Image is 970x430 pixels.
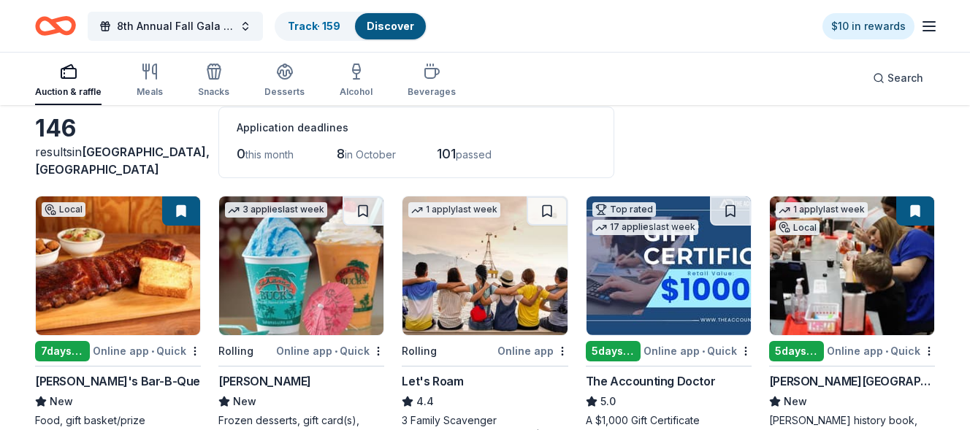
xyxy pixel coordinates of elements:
[769,341,824,361] div: 5 days left
[237,146,245,161] span: 0
[35,143,201,178] div: results
[35,9,76,43] a: Home
[586,372,716,390] div: The Accounting Doctor
[35,372,200,390] div: [PERSON_NAME]'s Bar-B-Que
[587,196,751,335] img: Image for The Accounting Doctor
[245,148,294,161] span: this month
[198,57,229,105] button: Snacks
[137,86,163,98] div: Meals
[456,148,492,161] span: passed
[644,342,752,360] div: Online app Quick
[345,148,396,161] span: in October
[137,57,163,105] button: Meals
[88,12,263,41] button: 8th Annual Fall Gala Fundraiser
[198,86,229,98] div: Snacks
[776,220,820,235] div: Local
[35,145,210,177] span: in
[592,202,656,217] div: Top rated
[218,342,253,360] div: Rolling
[402,196,567,335] img: Image for Let's Roam
[340,86,373,98] div: Alcohol
[233,393,256,410] span: New
[218,372,311,390] div: [PERSON_NAME]
[35,114,201,143] div: 146
[35,86,102,98] div: Auction & raffle
[600,393,616,410] span: 5.0
[35,145,210,177] span: [GEOGRAPHIC_DATA], [GEOGRAPHIC_DATA]
[367,20,414,32] a: Discover
[225,202,327,218] div: 3 applies last week
[408,86,456,98] div: Beverages
[50,393,73,410] span: New
[827,342,935,360] div: Online app Quick
[408,57,456,105] button: Beverages
[887,69,923,87] span: Search
[36,196,200,335] img: Image for Soulman's Bar-B-Que
[93,342,201,360] div: Online app Quick
[497,342,568,360] div: Online app
[288,20,340,32] a: Track· 159
[770,196,934,335] img: Image for Dr Pepper Museum
[264,86,305,98] div: Desserts
[35,57,102,105] button: Auction & raffle
[586,341,641,361] div: 5 days left
[437,146,456,161] span: 101
[275,12,427,41] button: Track· 159Discover
[35,341,90,361] div: 7 days left
[335,345,337,357] span: •
[337,146,345,161] span: 8
[35,196,201,428] a: Image for Soulman's Bar-B-QueLocal7days leftOnline app•Quick[PERSON_NAME]'s Bar-B-QueNewFood, gif...
[402,372,463,390] div: Let's Roam
[276,342,384,360] div: Online app Quick
[769,372,935,390] div: [PERSON_NAME][GEOGRAPHIC_DATA]
[784,393,807,410] span: New
[885,345,888,357] span: •
[592,220,698,235] div: 17 applies last week
[408,202,500,218] div: 1 apply last week
[264,57,305,105] button: Desserts
[340,57,373,105] button: Alcohol
[151,345,154,357] span: •
[776,202,868,218] div: 1 apply last week
[702,345,705,357] span: •
[42,202,85,217] div: Local
[237,119,596,137] div: Application deadlines
[416,393,434,410] span: 4.4
[861,64,935,93] button: Search
[219,196,383,335] img: Image for Bahama Buck's
[822,13,914,39] a: $10 in rewards
[117,18,234,35] span: 8th Annual Fall Gala Fundraiser
[402,342,437,360] div: Rolling
[35,413,201,428] div: Food, gift basket/prize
